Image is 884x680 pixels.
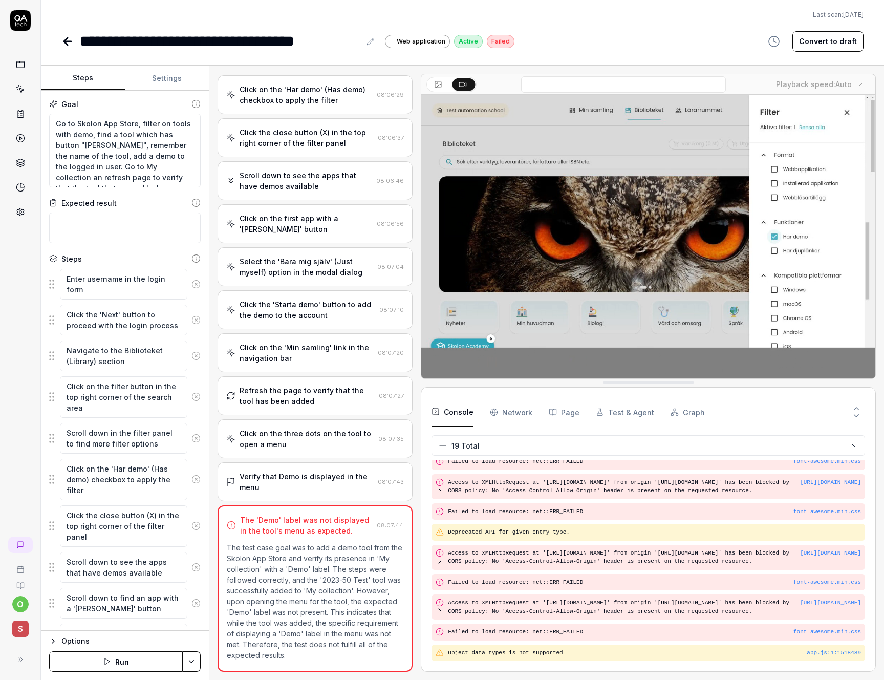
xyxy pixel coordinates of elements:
pre: Access to XMLHttpRequest at '[URL][DOMAIN_NAME]' from origin '[URL][DOMAIN_NAME]' has been blocke... [448,599,800,615]
button: Test & Agent [596,398,654,427]
div: Click on the 'Min samling' link in the navigation bar [240,342,374,364]
pre: Access to XMLHttpRequest at '[URL][DOMAIN_NAME]' from origin '[URL][DOMAIN_NAME]' has been blocke... [448,478,800,495]
div: Failed [487,35,514,48]
span: Last scan: [813,10,864,19]
button: Remove step [187,593,205,613]
time: 08:07:27 [379,392,404,399]
button: Page [549,398,579,427]
pre: Failed to load resource: net::ERR_FAILED [448,628,861,636]
button: Remove step [187,310,205,330]
div: Click the close button (X) in the top right corner of the filter panel [240,127,374,148]
div: Click the 'Starta demo' button to add the demo to the account [240,299,375,321]
button: Remove step [187,387,205,407]
button: Remove step [187,469,205,490]
pre: Failed to load resource: net::ERR_FAILED [448,578,861,587]
button: font-awesome.min.css [793,457,861,466]
button: o [12,596,29,612]
div: Playback speed: [776,79,852,90]
button: Remove step [187,629,205,649]
pre: Access to XMLHttpRequest at '[URL][DOMAIN_NAME]' from origin '[URL][DOMAIN_NAME]' has been blocke... [448,549,800,566]
button: Network [490,398,532,427]
button: Remove step [187,516,205,536]
button: [URL][DOMAIN_NAME] [800,478,861,487]
div: Scroll down to see the apps that have demos available [240,170,372,192]
time: 08:07:20 [378,349,404,356]
time: 08:07:35 [378,435,404,442]
time: 08:07:44 [377,522,403,529]
pre: Failed to load resource: net::ERR_FAILED [448,507,861,516]
div: Suggestions [49,304,201,336]
div: Expected result [61,198,117,208]
button: S [4,612,36,639]
div: Refresh the page to verify that the tool has been added [240,385,375,407]
div: Click on the first app with a '[PERSON_NAME]' button [240,213,373,235]
span: S [12,621,29,637]
div: Suggestions [49,376,201,418]
div: Suggestions [49,268,201,300]
time: [DATE] [843,11,864,18]
div: Verify that Demo is displayed in the menu [240,471,374,493]
button: Remove step [187,428,205,449]
div: Goal [61,99,78,110]
button: Last scan:[DATE] [813,10,864,19]
button: Run [49,651,183,672]
button: Convert to draft [792,31,864,52]
time: 08:07:04 [377,263,404,270]
button: Remove step [187,346,205,366]
div: Suggestions [49,623,201,655]
time: 08:07:43 [378,478,404,485]
button: Remove step [187,274,205,294]
time: 08:06:29 [377,91,404,98]
p: The test case goal was to add a demo tool from the Skolon App Store and verify its presence in 'M... [227,542,403,661]
div: Suggestions [49,551,201,583]
button: [URL][DOMAIN_NAME] [800,549,861,558]
button: Settings [125,66,209,91]
pre: Object data types is not supported [448,649,861,657]
div: Suggestions [49,587,201,619]
div: Click on the three dots on the tool to open a menu [240,428,374,450]
a: Book a call with us [4,557,36,573]
button: [URL][DOMAIN_NAME] [800,599,861,607]
div: Active [454,35,483,48]
div: Steps [61,253,82,264]
div: The 'Demo' label was not displayed in the tool's menu as expected. [240,515,373,536]
time: 08:07:10 [379,306,404,313]
button: Options [49,635,201,647]
a: New conversation [8,537,33,553]
a: Documentation [4,573,36,590]
div: Select the 'Bara mig själv' (Just myself) option in the modal dialog [240,256,373,278]
button: Graph [671,398,705,427]
div: app.js : 1 : 1518489 [807,649,861,657]
a: Web application [385,34,450,48]
button: font-awesome.min.css [793,507,861,516]
div: Click on the 'Har demo' (Has demo) checkbox to apply the filter [240,84,373,105]
span: Web application [397,37,445,46]
button: font-awesome.min.css [793,628,861,636]
button: View version history [762,31,786,52]
button: Console [432,398,473,427]
div: Suggestions [49,505,201,547]
button: Steps [41,66,125,91]
div: Suggestions [49,422,201,454]
div: Suggestions [49,340,201,372]
button: font-awesome.min.css [793,578,861,587]
button: Remove step [187,557,205,578]
div: Options [61,635,201,647]
time: 08:06:46 [376,177,404,184]
time: 08:06:37 [378,134,404,141]
button: app.js:1:1518489 [807,649,861,657]
pre: Failed to load resource: net::ERR_FAILED [448,457,861,466]
time: 08:06:56 [377,220,404,227]
pre: Deprecated API for given entry type. [448,528,861,537]
div: Suggestions [49,458,201,501]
